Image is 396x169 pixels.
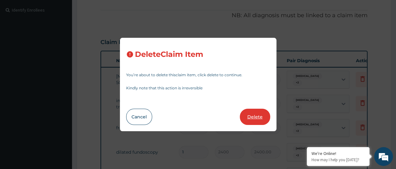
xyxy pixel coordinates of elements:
[311,151,365,156] div: We're Online!
[126,109,152,125] button: Cancel
[135,50,203,59] h3: Delete Claim Item
[126,73,270,77] p: You’re about to delete this claim item , click delete to continue.
[33,35,105,43] div: Chat with us now
[311,157,365,162] p: How may I help you today?
[3,107,119,129] textarea: Type your message and hit 'Enter'
[12,31,25,47] img: d_794563401_company_1708531726252_794563401
[126,86,270,90] p: Kindly note that this action is irreversible
[240,109,270,125] button: Delete
[103,3,118,18] div: Minimize live chat window
[36,47,86,110] span: We're online!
